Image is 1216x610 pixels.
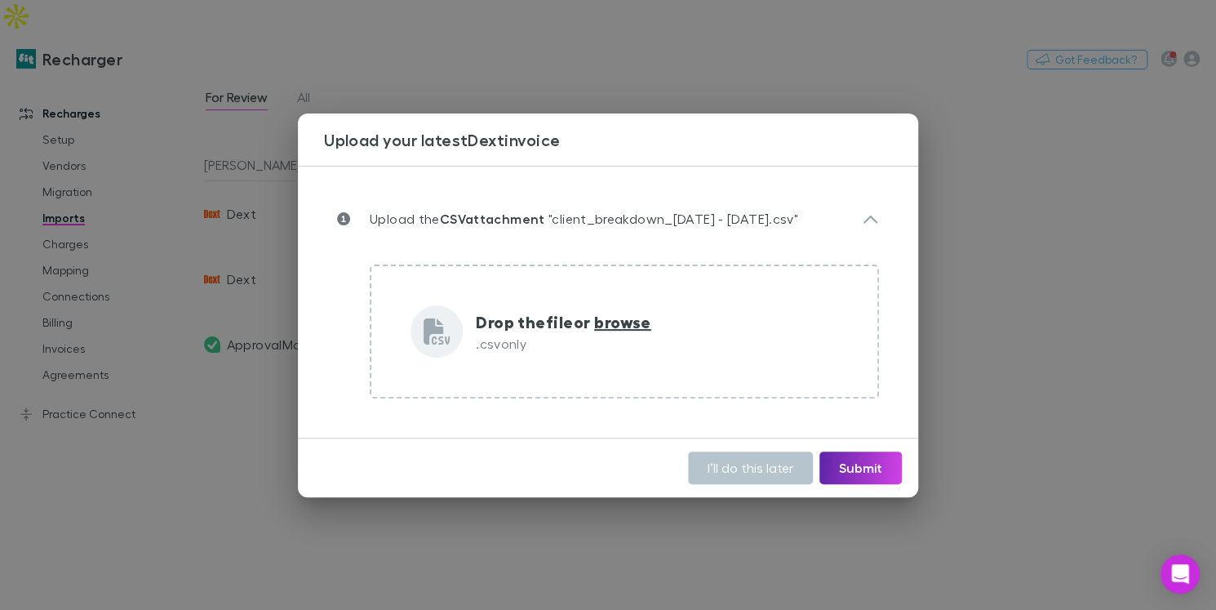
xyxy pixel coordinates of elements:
[324,130,918,149] h3: Upload your latest Dext invoice
[440,211,545,227] strong: CSV attachment
[819,452,902,484] button: Submit
[476,334,651,354] p: .csv only
[688,452,813,484] button: I’ll do this later
[1161,554,1200,594] div: Open Intercom Messenger
[324,193,892,245] div: Upload theCSVattachment "client_breakdown_[DATE] - [DATE].csv"
[476,309,651,334] p: Drop the file or
[350,209,798,229] p: Upload the "client_breakdown_[DATE] - [DATE].csv"
[594,311,651,332] span: browse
